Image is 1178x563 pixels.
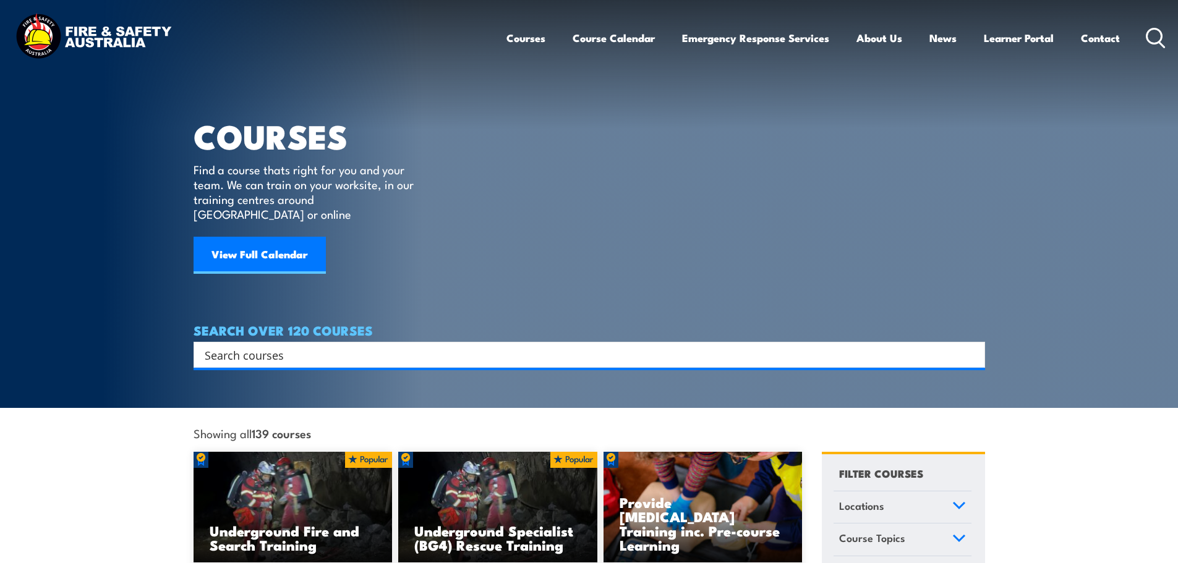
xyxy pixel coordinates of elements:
a: Underground Fire and Search Training [194,452,393,563]
span: Course Topics [839,530,905,546]
strong: 139 courses [252,425,311,441]
img: Low Voltage Rescue and Provide CPR [604,452,803,563]
form: Search form [207,346,960,363]
h3: Underground Specialist (BG4) Rescue Training [414,523,581,552]
a: Learner Portal [984,22,1054,54]
a: News [929,22,957,54]
h3: Provide [MEDICAL_DATA] Training inc. Pre-course Learning [620,495,787,552]
h1: COURSES [194,121,432,150]
a: Emergency Response Services [682,22,829,54]
a: Underground Specialist (BG4) Rescue Training [398,452,597,563]
a: View Full Calendar [194,237,326,274]
a: About Us [856,22,902,54]
a: Course Topics [834,523,971,556]
input: Search input [205,345,958,364]
span: Locations [839,497,884,514]
a: Provide [MEDICAL_DATA] Training inc. Pre-course Learning [604,452,803,563]
a: Course Calendar [573,22,655,54]
img: Underground mine rescue [398,452,597,563]
button: Search magnifier button [963,346,981,363]
h4: FILTER COURSES [839,465,923,481]
span: Showing all [194,426,311,439]
a: Contact [1081,22,1120,54]
h4: SEARCH OVER 120 COURSES [194,323,985,337]
p: Find a course thats right for you and your team. We can train on your worksite, in our training c... [194,162,419,221]
img: Underground mine rescue [194,452,393,563]
a: Locations [834,491,971,523]
h3: Underground Fire and Search Training [210,523,377,552]
a: Courses [506,22,545,54]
